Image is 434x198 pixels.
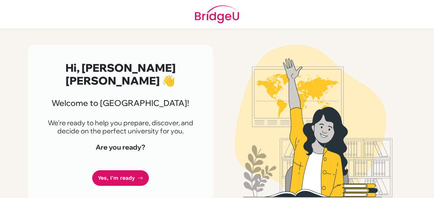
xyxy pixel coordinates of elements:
[44,61,197,87] h2: Hi, [PERSON_NAME] [PERSON_NAME] 👋
[44,143,197,151] h4: Are you ready?
[44,119,197,135] p: We're ready to help you prepare, discover, and decide on the perfect university for you.
[92,170,149,186] a: Yes, I'm ready
[44,98,197,108] h3: Welcome to [GEOGRAPHIC_DATA]!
